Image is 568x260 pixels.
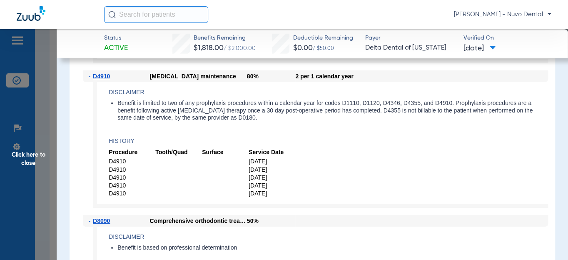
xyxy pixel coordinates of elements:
span: Benefits Remaining [194,34,256,42]
span: D4910 [109,190,155,197]
span: D4910 [93,73,110,80]
span: Active [104,43,128,53]
li: Benefit is based on professional determination [117,244,548,252]
span: Status [104,34,128,42]
span: - [89,215,93,227]
img: Search Icon [108,11,116,18]
span: D4910 [109,157,155,165]
span: D4910 [109,174,155,182]
span: D8090 [93,217,110,224]
span: Payer [365,34,456,42]
img: Zuub Logo [17,6,45,21]
div: 2 per 1 calendar year [295,70,392,82]
span: Deductible Remaining [293,34,353,42]
span: Tooth/Quad [155,148,202,156]
h4: History [109,137,548,145]
span: [DATE] [249,174,295,182]
span: [DATE] [249,157,295,165]
span: D4910 [109,182,155,190]
h4: Disclaimer [109,232,548,241]
li: Benefit is limited to two of any prophylaxis procedures within a calendar year for codes D1110, D... [117,100,548,122]
div: 80% [247,70,296,82]
span: [PERSON_NAME] - Nuvo Dental [454,10,551,19]
span: $0.00 [293,44,313,52]
span: [DATE] [249,190,295,197]
span: Verified On [463,34,555,42]
input: Search for patients [104,6,208,23]
div: 50% [247,215,296,227]
span: [DATE] [249,182,295,190]
span: $1,818.00 [194,44,224,52]
span: [DATE] [463,43,496,54]
span: - [89,70,93,82]
span: / $2,000.00 [224,45,256,51]
h4: Disclaimer [109,88,548,97]
span: [DATE] [249,166,295,174]
span: Service Date [249,148,295,156]
span: Delta Dental of [US_STATE] [365,43,456,53]
span: Procedure [109,148,155,156]
div: Comprehensive orthodontic treatment of the adult dentition [150,215,247,227]
span: Surface [202,148,249,156]
iframe: Chat Widget [526,220,568,260]
div: [MEDICAL_DATA] maintenance [150,70,247,82]
span: / $50.00 [313,46,334,51]
span: D4910 [109,166,155,174]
